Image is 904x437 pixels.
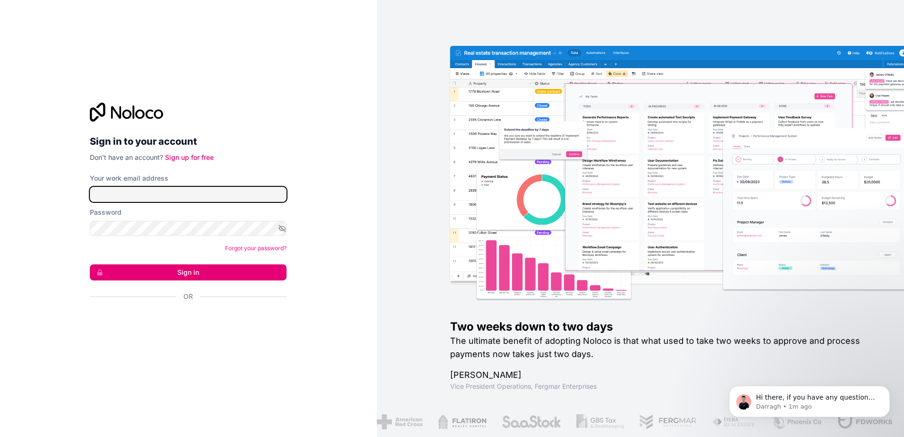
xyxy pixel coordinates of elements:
[90,208,122,217] label: Password
[165,153,214,161] a: Sign up for free
[450,368,874,382] h1: [PERSON_NAME]
[90,187,287,202] input: Email address
[183,292,193,301] span: Or
[225,245,287,252] a: Forgot your password?
[576,414,624,429] img: /assets/gbstax-C-GtDUiK.png
[712,414,756,429] img: /assets/fiera-fwj2N5v4.png
[450,382,874,391] h1: Vice President Operations , Fergmar Enterprises
[90,221,287,236] input: Password
[502,414,561,429] img: /assets/saastock-C6Zbiodz.png
[450,319,874,334] h1: Two weeks down to two days
[437,414,487,429] img: /assets/flatiron-C8eUkumj.png
[90,174,168,183] label: Your work email address
[376,414,422,429] img: /assets/american-red-cross-BAupjrZR.png
[85,312,284,332] iframe: Bouton "Se connecter avec Google"
[90,153,163,161] span: Don't have an account?
[90,133,287,150] h2: Sign in to your account
[639,414,697,429] img: /assets/fergmar-CudnrXN5.png
[90,264,287,280] button: Sign in
[450,334,874,361] h2: The ultimate benefit of adopting Noloco is that what used to take two weeks to approve and proces...
[715,366,904,432] iframe: Intercom notifications message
